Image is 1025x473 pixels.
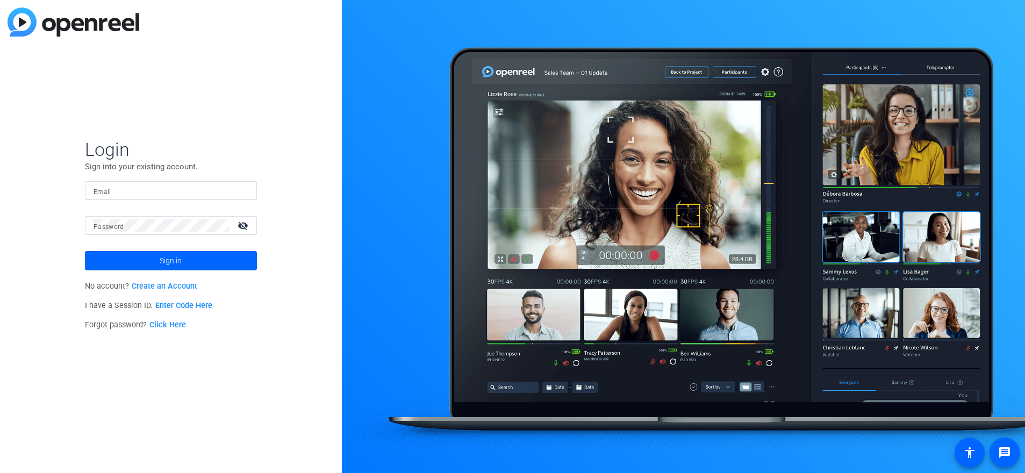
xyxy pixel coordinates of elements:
[85,138,257,161] span: Login
[132,282,197,291] a: Create an Account
[94,188,111,196] mat-label: Email
[8,8,139,37] img: blue-gradient.svg
[85,301,212,310] span: I have a Session ID.
[155,301,212,310] a: Enter Code Here
[963,446,976,459] mat-icon: accessibility
[85,251,257,270] button: Sign in
[998,446,1011,459] mat-icon: message
[149,320,186,329] a: Click Here
[94,184,248,197] input: Enter Email Address
[94,223,124,231] mat-label: Password
[85,282,197,291] span: No account?
[160,247,182,274] span: Sign in
[85,161,257,173] p: Sign into your existing account.
[231,218,257,233] mat-icon: visibility_off
[85,320,186,329] span: Forgot password?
